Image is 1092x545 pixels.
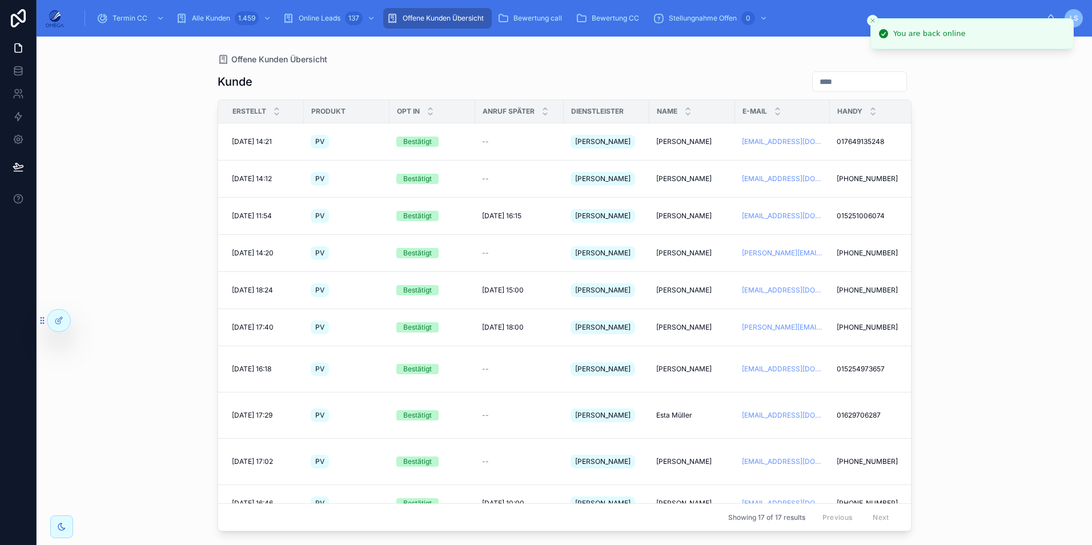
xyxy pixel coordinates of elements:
a: [EMAIL_ADDRESS][DOMAIN_NAME] [742,457,823,466]
span: Produkt [311,107,346,116]
span: [PHONE_NUMBER] [837,249,898,258]
span: LS [1070,14,1078,23]
span: PV [315,211,324,221]
a: 017649135248 [837,137,909,146]
a: PV [311,360,383,378]
span: [PERSON_NAME] [575,174,631,183]
a: 01629706287 [837,411,909,420]
span: [DATE] 17:02 [232,457,273,466]
a: Termin CC [93,8,170,29]
a: [PHONE_NUMBER] [837,499,909,508]
a: [PERSON_NAME] [656,211,728,221]
span: Handy [837,107,862,116]
span: PV [315,457,324,466]
span: [DATE] 17:40 [232,323,274,332]
h1: Kunde [218,74,252,90]
a: [EMAIL_ADDRESS][DOMAIN_NAME] [742,137,823,146]
a: 015254973657 [837,364,909,374]
a: [EMAIL_ADDRESS][DOMAIN_NAME] [742,211,823,221]
span: PV [315,249,324,258]
a: [PERSON_NAME] [571,406,643,424]
span: 017649135248 [837,137,884,146]
div: 0 [741,11,755,25]
span: [DATE] 16:46 [232,499,273,508]
a: [EMAIL_ADDRESS][DOMAIN_NAME] [742,286,823,295]
span: [PERSON_NAME] [656,323,712,332]
span: -- [482,249,489,258]
span: E-Mail [742,107,767,116]
a: [PERSON_NAME] [656,364,728,374]
span: [PERSON_NAME] [656,457,712,466]
span: [PERSON_NAME] [575,457,631,466]
a: PV [311,244,383,262]
div: Bestätigt [403,498,432,508]
span: PV [315,174,324,183]
span: [DATE] 10:00 [482,499,524,508]
span: Online Leads [299,14,340,23]
a: -- [482,137,557,146]
span: [PERSON_NAME] [575,323,631,332]
a: Online Leads137 [279,8,381,29]
div: You are back online [893,28,965,39]
span: Bewertung CC [592,14,639,23]
span: [PHONE_NUMBER] [837,457,898,466]
a: [PERSON_NAME][EMAIL_ADDRESS][DOMAIN_NAME] [742,323,823,332]
span: [DATE] 18:24 [232,286,273,295]
span: -- [482,364,489,374]
a: [DATE] 11:54 [232,211,297,221]
a: -- [482,249,557,258]
a: [PERSON_NAME] [571,281,643,299]
div: Bestätigt [403,410,432,420]
span: Showing 17 of 17 results [728,513,805,522]
a: -- [482,364,557,374]
a: [DATE] 18:24 [232,286,297,295]
span: -- [482,137,489,146]
span: Termin CC [113,14,147,23]
span: Stellungnahme Offen [669,14,737,23]
a: Bestätigt [396,410,468,420]
div: Bestätigt [403,322,432,332]
a: [DATE] 17:02 [232,457,297,466]
span: Opt In [397,107,420,116]
span: Anruf später [483,107,535,116]
a: [PERSON_NAME] [656,286,728,295]
a: [DATE] 14:21 [232,137,297,146]
a: [PERSON_NAME] [571,207,643,225]
a: [EMAIL_ADDRESS][DOMAIN_NAME] [742,364,823,374]
a: [EMAIL_ADDRESS][DOMAIN_NAME] [742,174,823,183]
span: PV [315,499,324,508]
a: Bestätigt [396,137,468,147]
a: [PERSON_NAME] [571,360,643,378]
span: [DATE] 14:21 [232,137,272,146]
span: [PHONE_NUMBER] [837,286,898,295]
span: Esta Müller [656,411,692,420]
span: PV [315,411,324,420]
span: [PERSON_NAME] [656,137,712,146]
div: Bestätigt [403,248,432,258]
a: Bestätigt [396,211,468,221]
a: Bestätigt [396,364,468,374]
span: [DATE] 16:15 [482,211,521,221]
a: [DATE] 10:00 [482,499,557,508]
img: App logo [46,9,64,27]
a: [DATE] 16:15 [482,211,557,221]
a: [PERSON_NAME] [571,133,643,151]
a: [EMAIL_ADDRESS][DOMAIN_NAME] [742,499,823,508]
span: PV [315,323,324,332]
a: PV [311,406,383,424]
a: [EMAIL_ADDRESS][DOMAIN_NAME] [742,411,823,420]
a: [DATE] 17:40 [232,323,297,332]
a: Alle Kunden1.459 [172,8,277,29]
span: Dienstleister [571,107,624,116]
span: Offene Kunden Übersicht [231,54,327,65]
a: [DATE] 14:20 [232,249,297,258]
a: PV [311,494,383,512]
span: [PERSON_NAME] [656,211,712,221]
div: Bestätigt [403,456,432,467]
a: Bestätigt [396,456,468,467]
a: [PERSON_NAME] [656,249,728,258]
span: [DATE] 15:00 [482,286,524,295]
span: [PERSON_NAME] [656,499,712,508]
a: [PERSON_NAME] [656,457,728,466]
a: Bewertung CC [572,8,647,29]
